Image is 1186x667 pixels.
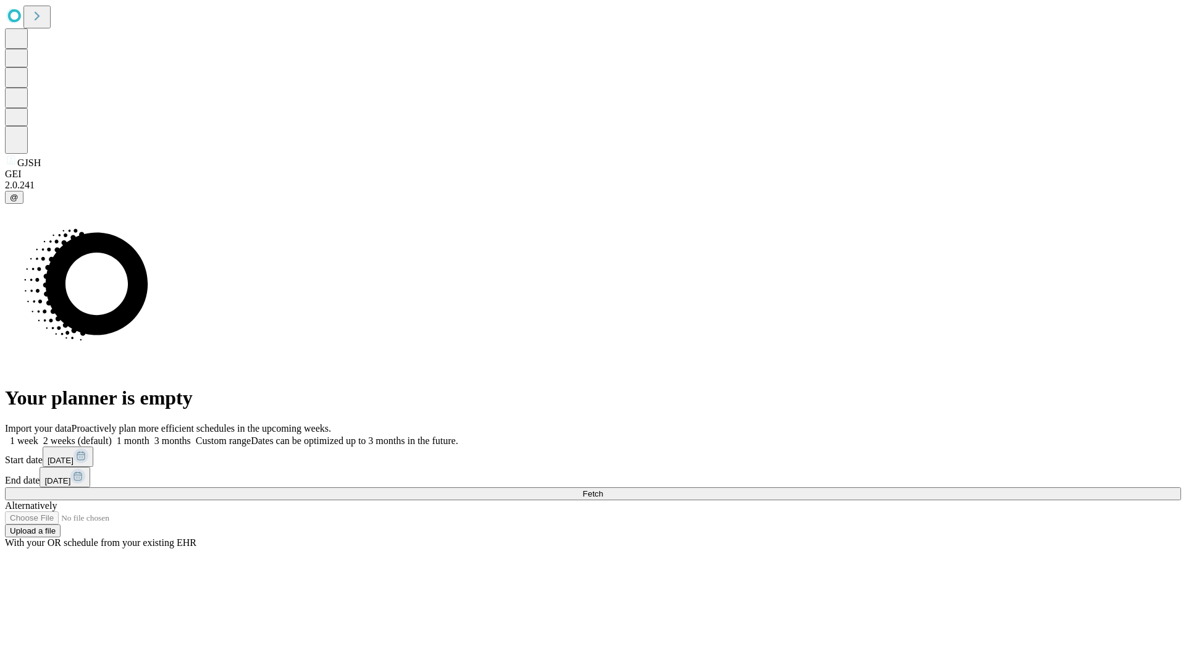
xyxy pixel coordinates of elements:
div: End date [5,467,1181,487]
button: Upload a file [5,524,61,537]
span: @ [10,193,19,202]
div: 2.0.241 [5,180,1181,191]
span: 1 month [117,435,149,446]
button: Fetch [5,487,1181,500]
span: Import your data [5,423,72,434]
span: [DATE] [44,476,70,485]
div: Start date [5,447,1181,467]
span: Proactively plan more efficient schedules in the upcoming weeks. [72,423,331,434]
span: Fetch [582,489,603,498]
span: With your OR schedule from your existing EHR [5,537,196,548]
span: [DATE] [48,456,74,465]
button: [DATE] [43,447,93,467]
span: GJSH [17,157,41,168]
h1: Your planner is empty [5,387,1181,409]
span: Alternatively [5,500,57,511]
span: Custom range [196,435,251,446]
span: 2 weeks (default) [43,435,112,446]
button: @ [5,191,23,204]
button: [DATE] [40,467,90,487]
div: GEI [5,169,1181,180]
span: 3 months [154,435,191,446]
span: 1 week [10,435,38,446]
span: Dates can be optimized up to 3 months in the future. [251,435,458,446]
